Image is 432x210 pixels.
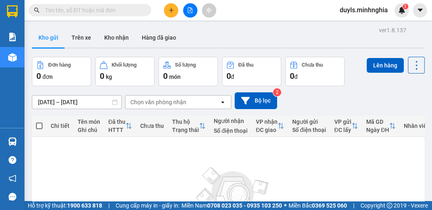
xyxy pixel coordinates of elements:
svg: open [219,99,226,105]
span: Miền Nam [181,201,282,210]
span: copyright [387,203,392,208]
button: Bộ lọc [235,92,277,109]
div: Chưa thu [302,62,323,68]
div: Tên món [78,118,100,125]
span: 0 [100,71,104,81]
div: ver 1.8.137 [379,26,406,35]
img: warehouse-icon [8,137,17,146]
div: Đã thu [238,62,253,68]
div: Thu hộ [172,118,199,125]
button: Lên hàng [367,58,404,73]
div: Ghi chú [78,127,100,133]
button: aim [202,3,216,18]
img: logo-vxr [7,5,18,18]
input: Select a date range. [32,96,121,109]
span: đơn [43,74,53,80]
span: 0 [163,71,168,81]
button: Đã thu0đ [222,57,281,86]
span: 0 [226,71,231,81]
span: kg [106,74,112,80]
th: Toggle SortBy [104,115,136,137]
span: | [353,201,354,210]
span: plus [168,7,174,13]
button: Đơn hàng0đơn [32,57,91,86]
span: question-circle [9,156,16,164]
img: icon-new-feature [398,7,405,14]
th: Toggle SortBy [362,115,400,137]
img: warehouse-icon [8,53,17,62]
button: Kho nhận [98,28,135,47]
button: caret-down [413,3,427,18]
div: Đã thu [108,118,125,125]
div: Chi tiết [51,123,69,129]
strong: 0708 023 035 - 0935 103 250 [207,202,282,209]
div: Số điện thoại [214,127,248,134]
span: file-add [187,7,193,13]
span: Hỗ trợ kỹ thuật: [28,201,102,210]
span: | [108,201,110,210]
div: Chọn văn phòng nhận [130,98,186,106]
strong: 0369 525 060 [312,202,347,209]
img: solution-icon [8,33,17,41]
span: 0 [36,71,41,81]
span: Miền Bắc [289,201,347,210]
span: đ [231,74,234,80]
div: Khối lượng [112,62,137,68]
div: ĐC lấy [334,127,351,133]
th: Toggle SortBy [252,115,288,137]
button: file-add [183,3,197,18]
th: Toggle SortBy [330,115,362,137]
span: duyls.minhnghia [333,5,394,15]
div: Ngày ĐH [366,127,389,133]
button: Khối lượng0kg [95,57,154,86]
span: 0 [290,71,294,81]
span: caret-down [416,7,424,14]
div: HTTT [108,127,125,133]
div: VP gửi [334,118,351,125]
span: aim [206,7,212,13]
button: Kho gửi [32,28,65,47]
div: Số điện thoại [292,127,326,133]
button: Trên xe [65,28,98,47]
div: Đơn hàng [48,62,71,68]
span: 1 [404,4,407,9]
span: Cung cấp máy in - giấy in: [116,201,179,210]
button: Hàng đã giao [135,28,183,47]
button: plus [164,3,178,18]
div: Nhân viên [404,123,430,129]
sup: 2 [273,88,281,96]
button: Chưa thu0đ [285,57,345,86]
span: ⚪️ [284,204,287,207]
div: Chưa thu [140,123,164,129]
div: Người gửi [292,118,326,125]
div: Trạng thái [172,127,199,133]
div: VP nhận [256,118,278,125]
span: notification [9,174,16,182]
span: món [169,74,181,80]
th: Toggle SortBy [168,115,210,137]
div: Mã GD [366,118,389,125]
div: Số lượng [175,62,196,68]
strong: 1900 633 818 [67,202,102,209]
span: search [34,7,40,13]
input: Tìm tên, số ĐT hoặc mã đơn [45,6,141,15]
button: Số lượng0món [159,57,218,86]
span: message [9,193,16,201]
span: đ [294,74,298,80]
sup: 1 [403,4,408,9]
div: ĐC giao [256,127,278,133]
div: Người nhận [214,118,248,124]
